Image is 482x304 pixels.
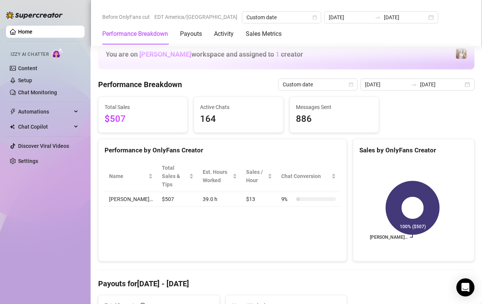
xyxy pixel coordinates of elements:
[349,82,353,87] span: calendar
[105,192,157,207] td: [PERSON_NAME]…
[200,112,277,126] span: 164
[18,106,72,118] span: Automations
[242,192,277,207] td: $13
[420,80,463,89] input: End date
[375,14,381,20] span: to
[154,11,237,23] span: EDT America/[GEOGRAPHIC_DATA]
[162,164,188,189] span: Total Sales & Tips
[109,172,147,180] span: Name
[105,161,157,192] th: Name
[10,109,16,115] span: thunderbolt
[106,50,303,58] h1: You are on workspace and assigned to creator
[18,89,57,95] a: Chat Monitoring
[214,29,234,38] div: Activity
[242,161,277,192] th: Sales / Hour
[370,235,408,240] text: [PERSON_NAME]…
[102,11,150,23] span: Before OnlyFans cut
[283,79,353,90] span: Custom date
[411,81,417,88] span: swap-right
[198,192,242,207] td: 39.0 h
[105,112,181,126] span: $507
[296,103,373,111] span: Messages Sent
[281,195,293,203] span: 9 %
[105,145,340,155] div: Performance by OnlyFans Creator
[180,29,202,38] div: Payouts
[411,81,417,88] span: to
[365,80,408,89] input: Start date
[18,143,69,149] a: Discover Viral Videos
[52,48,63,59] img: AI Chatter
[296,112,373,126] span: 886
[157,161,198,192] th: Total Sales & Tips
[246,29,282,38] div: Sales Metrics
[456,278,474,296] div: Open Intercom Messenger
[277,161,340,192] th: Chat Conversion
[375,14,381,20] span: swap-right
[11,51,49,58] span: Izzy AI Chatter
[200,103,277,111] span: Active Chats
[246,168,266,184] span: Sales / Hour
[18,77,32,83] a: Setup
[329,13,372,21] input: Start date
[359,145,468,155] div: Sales by OnlyFans Creator
[98,79,182,90] h4: Performance Breakdown
[105,103,181,111] span: Total Sales
[18,65,37,71] a: Content
[456,48,467,59] img: Elena
[313,15,317,20] span: calendar
[157,192,198,207] td: $507
[102,29,168,38] div: Performance Breakdown
[10,124,15,129] img: Chat Copilot
[98,278,474,289] h4: Payouts for [DATE] - [DATE]
[139,50,191,58] span: [PERSON_NAME]
[203,168,231,184] div: Est. Hours Worked
[281,172,330,180] span: Chat Conversion
[384,13,427,21] input: End date
[246,12,317,23] span: Custom date
[276,50,279,58] span: 1
[18,158,38,164] a: Settings
[18,29,32,35] a: Home
[18,121,72,133] span: Chat Copilot
[6,11,63,19] img: logo-BBDzfeDw.svg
